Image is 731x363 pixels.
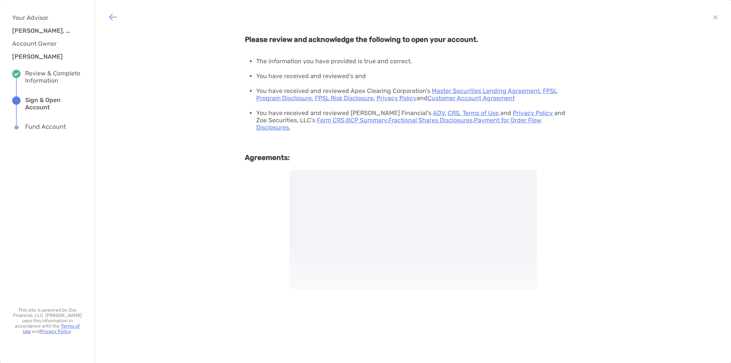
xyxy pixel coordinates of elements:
a: Fractional Shares Disclosures [388,117,472,124]
h3: [PERSON_NAME], CFP® [12,27,73,34]
a: Master Securities Lending Agreement, [432,87,541,94]
div: Sign & Open Account [25,96,83,111]
div: Review & Complete Information [25,70,83,84]
h3: [PERSON_NAME] [12,53,73,60]
img: button icon [109,13,118,22]
a: Customer Account Agreement [428,94,515,102]
a: Privacy Policy [513,109,554,117]
h4: Account Owner [12,40,77,47]
a: FPSL Risk Disclosure, [315,94,375,102]
a: BCP Summary [346,117,387,124]
a: Privacy Policy [40,329,71,334]
a: FPSL Program Disclosure, [256,87,557,102]
a: Privacy Policy [377,94,417,102]
h3: Please review and acknowledge the following to open your account. [245,27,582,44]
iframe: Account Opening Agreement [289,170,537,285]
p: This site is powered by Zoe Financial, LLC. [PERSON_NAME] uses this information in accordance wit... [12,307,83,334]
a: CRS, [448,109,461,117]
a: Payment for Order Flow Disclosures. [256,117,541,131]
div: Fund Account [25,123,66,131]
a: Terms of Use [23,323,80,334]
img: button icon [713,13,718,22]
a: Terms of Use [463,109,500,117]
a: ADV, [433,109,446,117]
li: You have received and reviewed [PERSON_NAME] Financial's and and Zoe Securities, LLC’s , , , [256,109,576,131]
li: You have received and reviewed ’s and [256,72,576,80]
a: Form CRS [317,117,345,124]
h3: Agreements: [245,145,582,162]
li: The information you have provided is true and correct. [256,58,576,65]
li: You have received and reviewed Apex Clearing Corporation’s and [256,87,576,102]
h4: Your Advisor [12,14,77,21]
img: white check [14,72,19,76]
